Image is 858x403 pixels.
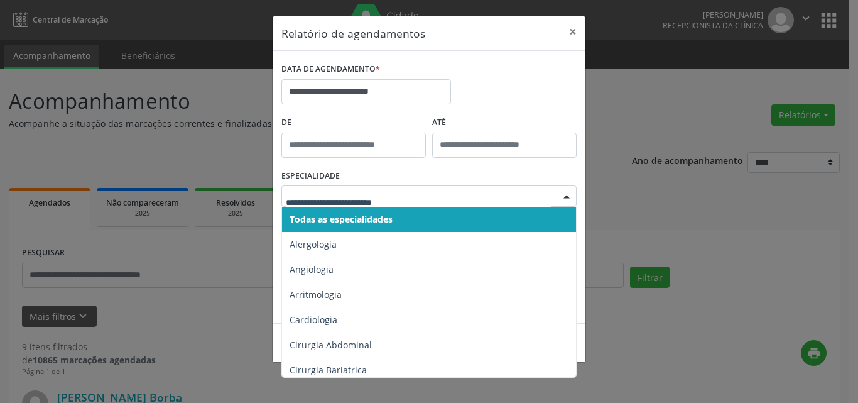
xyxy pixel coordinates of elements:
[290,238,337,250] span: Alergologia
[290,263,334,275] span: Angiologia
[432,113,577,133] label: ATÉ
[281,60,380,79] label: DATA DE AGENDAMENTO
[281,167,340,186] label: ESPECIALIDADE
[290,364,367,376] span: Cirurgia Bariatrica
[290,339,372,351] span: Cirurgia Abdominal
[281,25,425,41] h5: Relatório de agendamentos
[281,113,426,133] label: De
[290,289,342,301] span: Arritmologia
[290,213,393,225] span: Todas as especialidades
[560,16,585,47] button: Close
[290,314,337,326] span: Cardiologia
